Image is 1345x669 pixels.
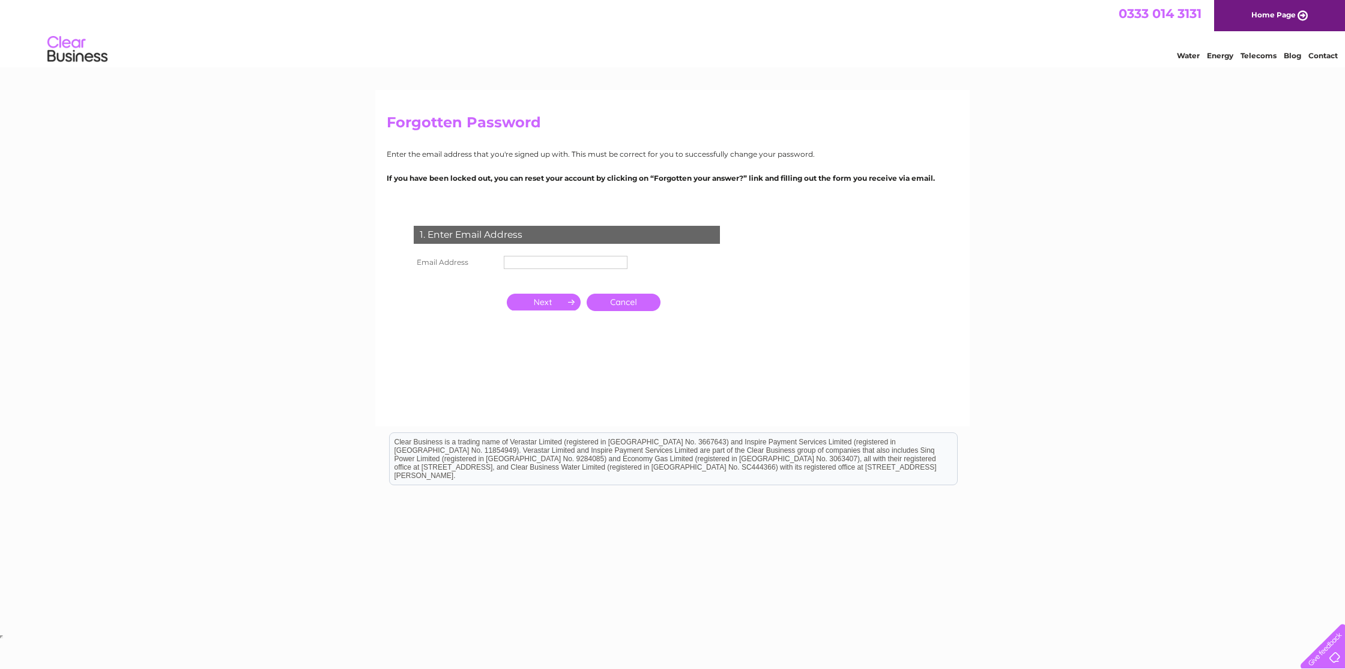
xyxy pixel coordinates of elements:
[387,148,958,160] p: Enter the email address that you're signed up with. This must be correct for you to successfully ...
[1284,51,1301,60] a: Blog
[587,294,660,311] a: Cancel
[1119,6,1201,21] a: 0333 014 3131
[411,253,501,272] th: Email Address
[390,7,957,58] div: Clear Business is a trading name of Verastar Limited (registered in [GEOGRAPHIC_DATA] No. 3667643...
[387,114,958,137] h2: Forgotten Password
[1308,51,1338,60] a: Contact
[47,31,108,68] img: logo.png
[1177,51,1200,60] a: Water
[1207,51,1233,60] a: Energy
[414,226,720,244] div: 1. Enter Email Address
[387,172,958,184] p: If you have been locked out, you can reset your account by clicking on “Forgotten your answer?” l...
[1241,51,1277,60] a: Telecoms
